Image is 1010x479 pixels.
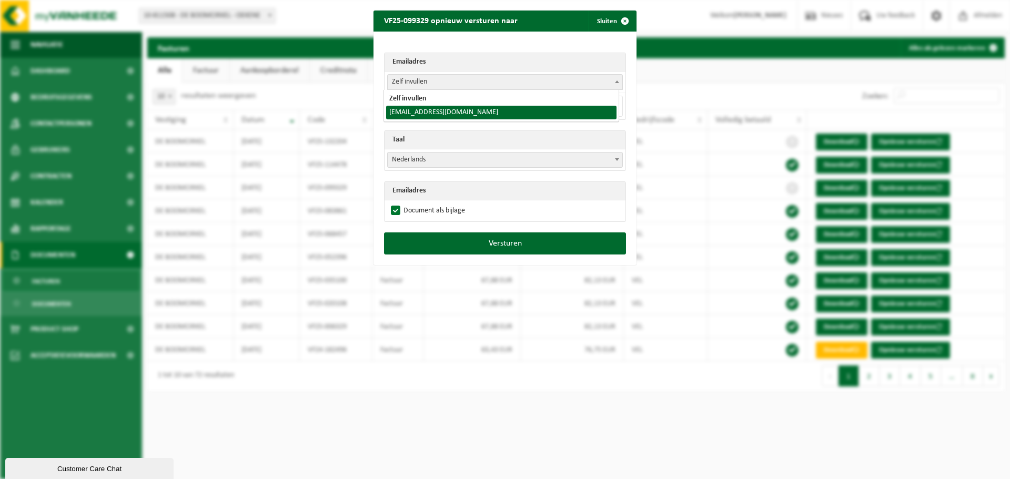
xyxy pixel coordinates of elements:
[5,456,176,479] iframe: chat widget
[387,74,623,90] span: Zelf invullen
[386,106,617,119] li: [EMAIL_ADDRESS][DOMAIN_NAME]
[388,152,622,167] span: Nederlands
[387,152,623,168] span: Nederlands
[388,75,622,89] span: Zelf invullen
[373,11,528,30] h2: VF25-099329 opnieuw versturen naar
[385,182,625,200] th: Emailadres
[589,11,635,32] button: Sluiten
[385,53,625,72] th: Emailadres
[384,232,626,254] button: Versturen
[386,92,617,106] li: Zelf invullen
[385,131,625,149] th: Taal
[389,203,465,219] label: Document als bijlage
